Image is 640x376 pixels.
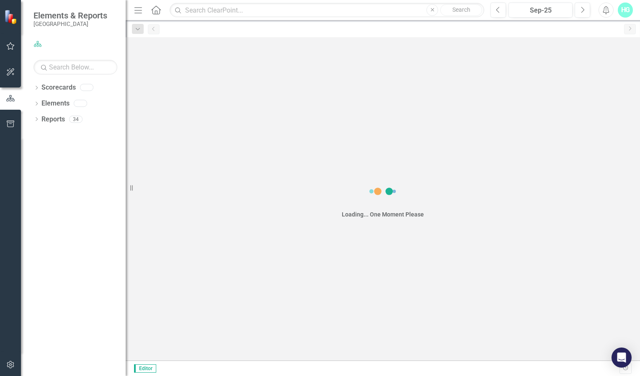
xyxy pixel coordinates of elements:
[612,348,632,368] div: Open Intercom Messenger
[34,10,107,21] span: Elements & Reports
[41,115,65,124] a: Reports
[618,3,633,18] button: HG
[440,4,482,16] button: Search
[34,21,107,27] small: [GEOGRAPHIC_DATA]
[452,6,470,13] span: Search
[41,83,76,93] a: Scorecards
[508,3,573,18] button: Sep-25
[342,210,424,219] div: Loading... One Moment Please
[41,99,70,108] a: Elements
[4,9,19,24] img: ClearPoint Strategy
[69,116,83,123] div: 34
[511,5,570,15] div: Sep-25
[134,364,156,373] span: Editor
[34,60,117,75] input: Search Below...
[170,3,484,18] input: Search ClearPoint...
